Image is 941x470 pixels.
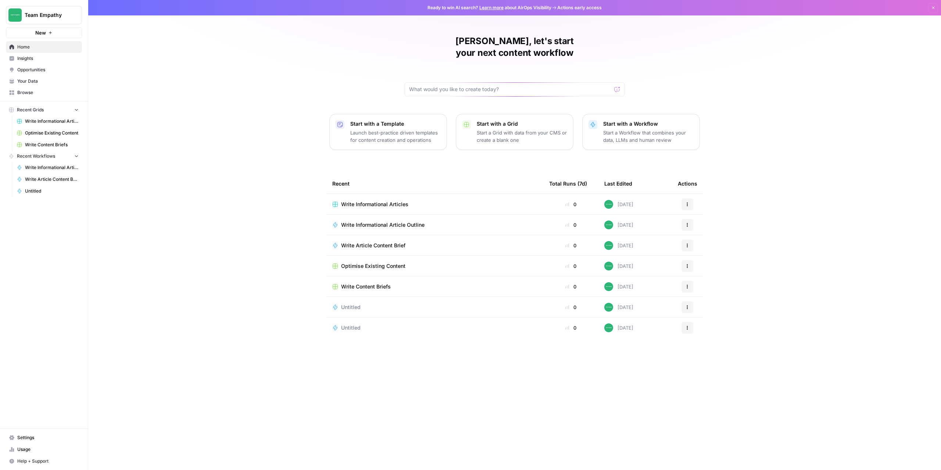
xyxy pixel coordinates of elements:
[409,86,611,93] input: What would you like to create today?
[341,324,361,331] span: Untitled
[6,87,82,98] a: Browse
[477,120,567,128] p: Start with a Grid
[341,221,425,229] span: Write Informational Article Outline
[25,11,69,19] span: Team Empathy
[332,242,537,249] a: Write Article Content Brief
[14,173,82,185] a: Write Article Content Brief
[604,220,613,229] img: wwg0kvabo36enf59sssm51gfoc5r
[17,55,79,62] span: Insights
[604,241,613,250] img: wwg0kvabo36enf59sssm51gfoc5r
[17,78,79,85] span: Your Data
[604,262,613,270] img: wwg0kvabo36enf59sssm51gfoc5r
[549,304,593,311] div: 0
[17,107,44,113] span: Recent Grids
[341,201,408,208] span: Write Informational Articles
[17,67,79,73] span: Opportunities
[17,446,79,453] span: Usage
[456,114,573,150] button: Start with a GridStart a Grid with data from your CMS or create a blank one
[604,241,633,250] div: [DATE]
[332,324,537,331] a: Untitled
[549,173,587,194] div: Total Runs (7d)
[582,114,700,150] button: Start with a WorkflowStart a Workflow that combines your data, LLMs and human review
[604,200,613,209] img: wwg0kvabo36enf59sssm51gfoc5r
[6,432,82,444] a: Settings
[17,434,79,441] span: Settings
[6,151,82,162] button: Recent Workflows
[8,8,22,22] img: Team Empathy Logo
[14,139,82,151] a: Write Content Briefs
[6,41,82,53] a: Home
[549,221,593,229] div: 0
[25,130,79,136] span: Optimise Existing Content
[678,173,697,194] div: Actions
[6,104,82,115] button: Recent Grids
[557,4,602,11] span: Actions early access
[604,303,633,312] div: [DATE]
[604,303,613,312] img: wwg0kvabo36enf59sssm51gfoc5r
[14,127,82,139] a: Optimise Existing Content
[332,173,537,194] div: Recent
[341,283,391,290] span: Write Content Briefs
[604,282,613,291] img: wwg0kvabo36enf59sssm51gfoc5r
[332,262,537,270] a: Optimise Existing Content
[604,173,632,194] div: Last Edited
[6,444,82,455] a: Usage
[604,262,633,270] div: [DATE]
[604,220,633,229] div: [DATE]
[549,242,593,249] div: 0
[549,262,593,270] div: 0
[6,455,82,467] button: Help + Support
[604,282,633,291] div: [DATE]
[6,53,82,64] a: Insights
[35,29,46,36] span: New
[549,201,593,208] div: 0
[341,242,405,249] span: Write Article Content Brief
[17,153,55,159] span: Recent Workflows
[549,283,593,290] div: 0
[341,304,361,311] span: Untitled
[404,35,625,59] h1: [PERSON_NAME], let's start your next content workflow
[17,89,79,96] span: Browse
[14,115,82,127] a: Write Informational Articles
[25,164,79,171] span: Write Informational Article Outline
[350,129,441,144] p: Launch best-practice driven templates for content creation and operations
[604,200,633,209] div: [DATE]
[350,120,441,128] p: Start with a Template
[427,4,551,11] span: Ready to win AI search? about AirOps Visibility
[6,75,82,87] a: Your Data
[332,304,537,311] a: Untitled
[25,188,79,194] span: Untitled
[14,185,82,197] a: Untitled
[25,118,79,125] span: Write Informational Articles
[332,221,537,229] a: Write Informational Article Outline
[479,5,504,10] a: Learn more
[6,6,82,24] button: Workspace: Team Empathy
[25,141,79,148] span: Write Content Briefs
[332,201,537,208] a: Write Informational Articles
[25,176,79,183] span: Write Article Content Brief
[17,458,79,464] span: Help + Support
[603,129,694,144] p: Start a Workflow that combines your data, LLMs and human review
[332,283,537,290] a: Write Content Briefs
[6,64,82,76] a: Opportunities
[329,114,447,150] button: Start with a TemplateLaunch best-practice driven templates for content creation and operations
[549,324,593,331] div: 0
[604,323,633,332] div: [DATE]
[477,129,567,144] p: Start a Grid with data from your CMS or create a blank one
[603,120,694,128] p: Start with a Workflow
[341,262,405,270] span: Optimise Existing Content
[14,162,82,173] a: Write Informational Article Outline
[6,27,82,38] button: New
[604,323,613,332] img: wwg0kvabo36enf59sssm51gfoc5r
[17,44,79,50] span: Home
